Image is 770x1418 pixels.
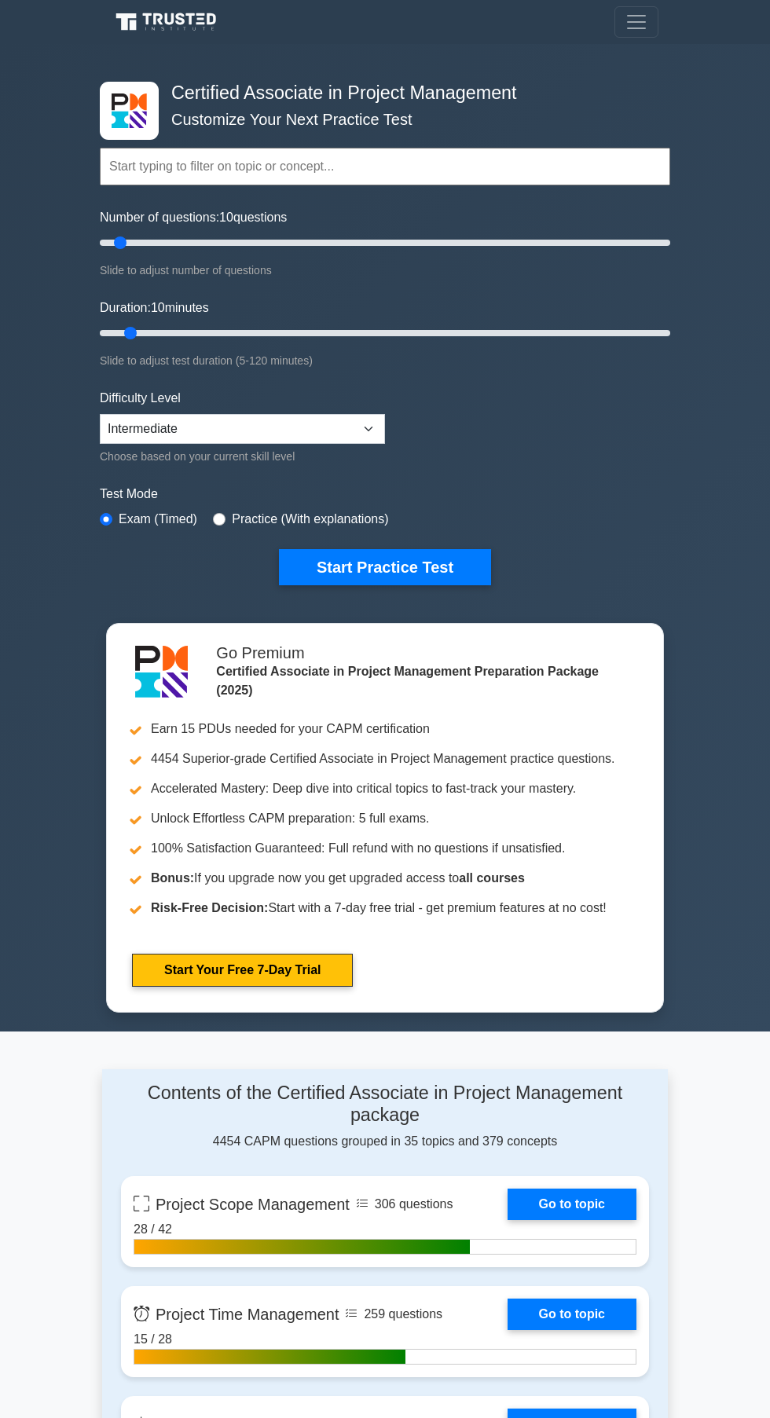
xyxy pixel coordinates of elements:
[100,485,670,504] label: Test Mode
[100,148,670,185] input: Start typing to filter on topic or concept...
[151,301,165,314] span: 10
[100,351,670,370] div: Slide to adjust test duration (5-120 minutes)
[219,211,233,224] span: 10
[614,6,658,38] button: Toggle navigation
[121,1082,649,1151] div: 4454 CAPM questions grouped in 35 topics and 379 concepts
[100,389,181,408] label: Difficulty Level
[121,1082,649,1126] h4: Contents of the Certified Associate in Project Management package
[508,1299,636,1330] a: Go to topic
[100,261,670,280] div: Slide to adjust number of questions
[100,208,287,227] label: Number of questions: questions
[279,549,491,585] button: Start Practice Test
[100,299,209,317] label: Duration: minutes
[100,447,385,466] div: Choose based on your current skill level
[119,510,197,529] label: Exam (Timed)
[132,954,353,987] a: Start Your Free 7-Day Trial
[508,1189,636,1220] a: Go to topic
[165,82,593,104] h4: Certified Associate in Project Management
[232,510,388,529] label: Practice (With explanations)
